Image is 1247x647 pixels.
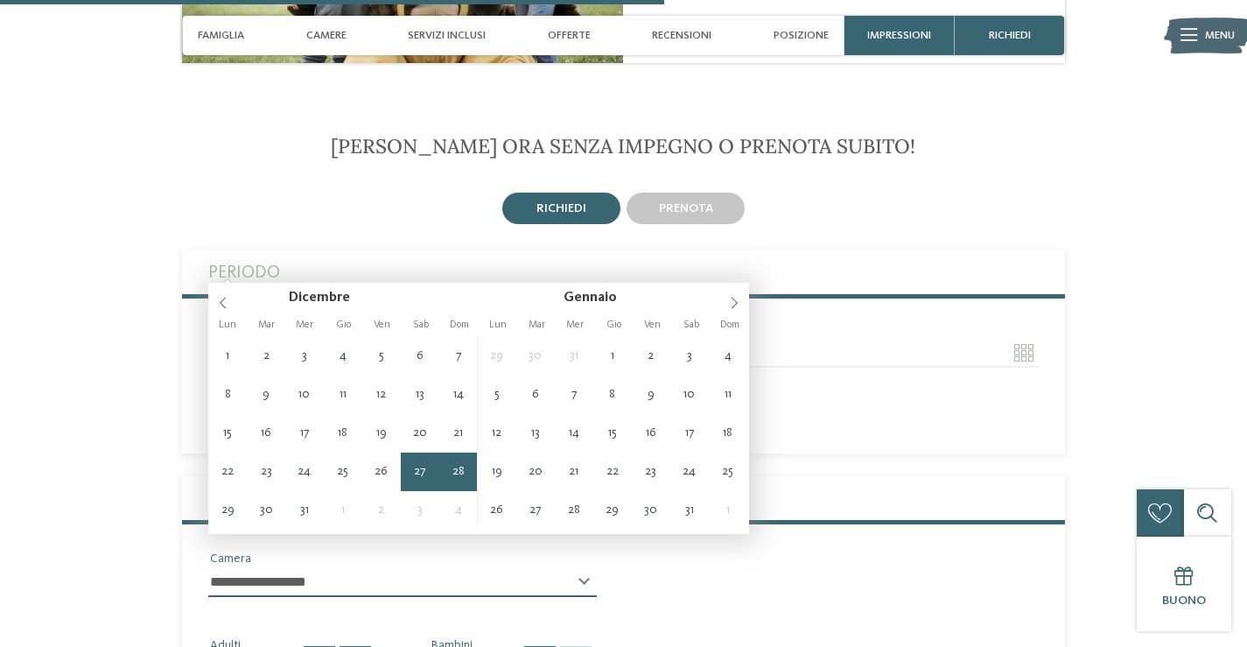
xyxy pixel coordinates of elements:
[208,491,247,530] span: Dicembre 29, 2025
[401,376,439,414] span: Dicembre 13, 2025
[331,133,915,158] span: [PERSON_NAME] ora senza impegno o prenota subito!
[516,337,555,376] span: Dicembre 30, 2025
[306,29,347,42] span: Camere
[247,491,285,530] span: Dicembre 30, 2025
[402,320,440,330] span: Sab
[478,491,516,530] span: Gennaio 26, 2026
[709,414,747,453] span: Gennaio 18, 2026
[350,290,403,305] input: Year
[632,337,670,376] span: Gennaio 2, 2026
[439,414,478,453] span: Dicembre 21, 2025
[362,376,401,414] span: Dicembre 12, 2025
[593,453,632,491] span: Gennaio 22, 2026
[555,453,593,491] span: Gennaio 21, 2026
[709,491,747,530] span: Febbraio 1, 2026
[324,491,362,530] span: Gennaio 1, 2026
[672,320,711,330] span: Sab
[408,29,486,42] span: Servizi inclusi
[285,491,324,530] span: Dicembre 31, 2025
[247,376,285,414] span: Dicembre 9, 2025
[362,414,401,453] span: Dicembre 19, 2025
[285,320,324,330] span: Mer
[247,337,285,376] span: Dicembre 2, 2025
[362,491,401,530] span: Gennaio 2, 2026
[208,376,247,414] span: Dicembre 8, 2025
[247,453,285,491] span: Dicembre 23, 2025
[208,320,247,330] span: Lun
[478,453,516,491] span: Gennaio 19, 2026
[555,376,593,414] span: Gennaio 7, 2026
[564,291,617,305] span: Gennaio
[670,414,709,453] span: Gennaio 17, 2026
[670,376,709,414] span: Gennaio 10, 2026
[401,337,439,376] span: Dicembre 6, 2025
[401,414,439,453] span: Dicembre 20, 2025
[439,337,478,376] span: Dicembre 7, 2025
[617,290,669,305] input: Year
[516,414,555,453] span: Gennaio 13, 2026
[478,414,516,453] span: Gennaio 12, 2026
[440,320,479,330] span: Dom
[208,414,247,453] span: Dicembre 15, 2025
[516,453,555,491] span: Gennaio 20, 2026
[479,320,517,330] span: Lun
[439,376,478,414] span: Dicembre 14, 2025
[401,453,439,491] span: Dicembre 27, 2025
[709,337,747,376] span: Gennaio 4, 2026
[285,337,324,376] span: Dicembre 3, 2025
[774,29,829,42] span: Posizione
[516,491,555,530] span: Gennaio 27, 2026
[632,491,670,530] span: Gennaio 30, 2026
[652,29,711,42] span: Recensioni
[593,376,632,414] span: Gennaio 8, 2026
[285,414,324,453] span: Dicembre 17, 2025
[593,491,632,530] span: Gennaio 29, 2026
[632,376,670,414] span: Gennaio 9, 2026
[247,414,285,453] span: Dicembre 16, 2025
[555,414,593,453] span: Gennaio 14, 2026
[285,376,324,414] span: Dicembre 10, 2025
[659,202,713,214] span: prenota
[363,320,402,330] span: Ven
[324,376,362,414] span: Dicembre 11, 2025
[634,320,672,330] span: Ven
[709,376,747,414] span: Gennaio 11, 2026
[198,29,244,42] span: Famiglia
[208,453,247,491] span: Dicembre 22, 2025
[401,491,439,530] span: Gennaio 3, 2026
[593,337,632,376] span: Gennaio 1, 2026
[867,29,931,42] span: Impressioni
[289,291,350,305] span: Dicembre
[478,337,516,376] span: Dicembre 29, 2025
[324,453,362,491] span: Dicembre 25, 2025
[517,320,556,330] span: Mar
[285,453,324,491] span: Dicembre 24, 2025
[536,202,586,214] span: richiedi
[1137,537,1231,631] a: Buono
[709,453,747,491] span: Gennaio 25, 2026
[593,414,632,453] span: Gennaio 15, 2026
[247,320,285,330] span: Mar
[632,414,670,453] span: Gennaio 16, 2026
[478,376,516,414] span: Gennaio 5, 2026
[670,337,709,376] span: Gennaio 3, 2026
[670,453,709,491] span: Gennaio 24, 2026
[324,414,362,453] span: Dicembre 18, 2025
[548,29,591,42] span: Offerte
[439,453,478,491] span: Dicembre 28, 2025
[555,491,593,530] span: Gennaio 28, 2026
[670,491,709,530] span: Gennaio 31, 2026
[208,250,1039,294] label: Periodo
[556,320,594,330] span: Mer
[989,29,1031,42] span: richiedi
[594,320,633,330] span: Gio
[208,337,247,376] span: Dicembre 1, 2025
[516,376,555,414] span: Gennaio 6, 2026
[324,320,362,330] span: Gio
[711,320,749,330] span: Dom
[1162,594,1206,607] span: Buono
[439,491,478,530] span: Gennaio 4, 2026
[555,337,593,376] span: Dicembre 31, 2025
[362,337,401,376] span: Dicembre 5, 2025
[324,337,362,376] span: Dicembre 4, 2025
